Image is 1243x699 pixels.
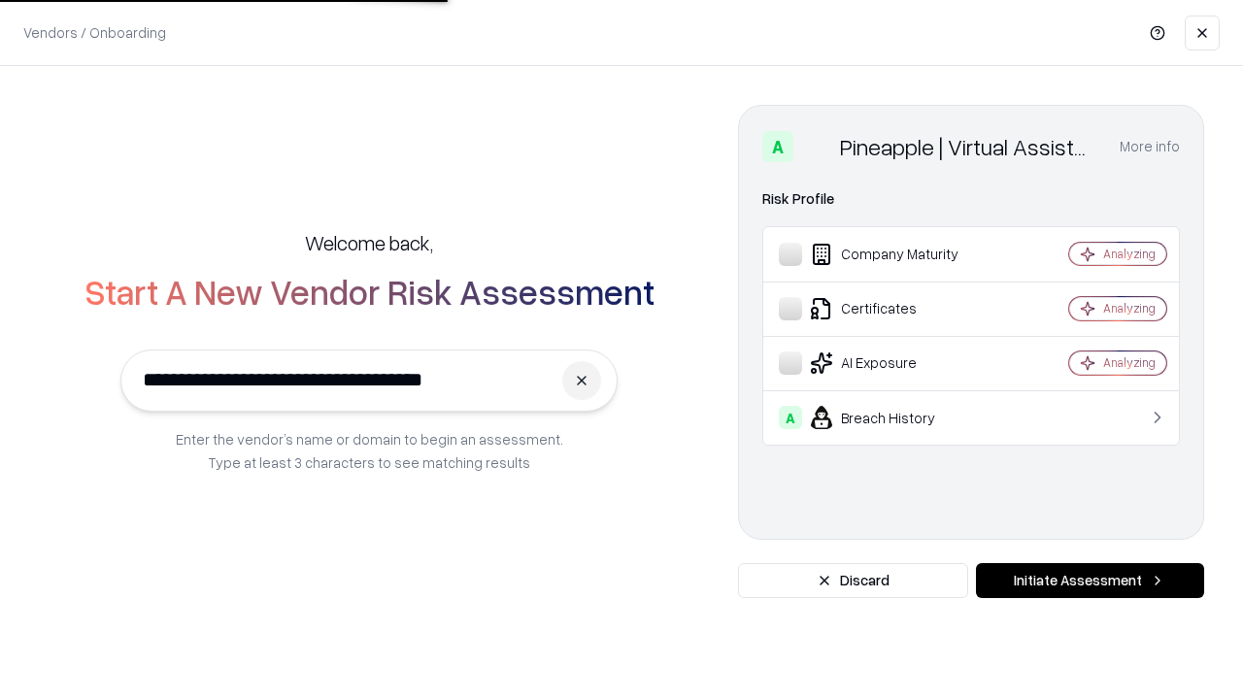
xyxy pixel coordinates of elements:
[176,427,563,474] p: Enter the vendor’s name or domain to begin an assessment. Type at least 3 characters to see match...
[305,229,433,256] h5: Welcome back,
[762,187,1180,211] div: Risk Profile
[779,243,1011,266] div: Company Maturity
[1103,246,1156,262] div: Analyzing
[801,131,832,162] img: Pineapple | Virtual Assistant Agency
[738,563,968,598] button: Discard
[23,22,166,43] p: Vendors / Onboarding
[1103,354,1156,371] div: Analyzing
[840,131,1096,162] div: Pineapple | Virtual Assistant Agency
[1103,300,1156,316] div: Analyzing
[762,131,793,162] div: A
[84,272,655,311] h2: Start A New Vendor Risk Assessment
[779,406,1011,429] div: Breach History
[779,297,1011,320] div: Certificates
[779,351,1011,375] div: AI Exposure
[779,406,802,429] div: A
[1120,129,1180,164] button: More info
[976,563,1204,598] button: Initiate Assessment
